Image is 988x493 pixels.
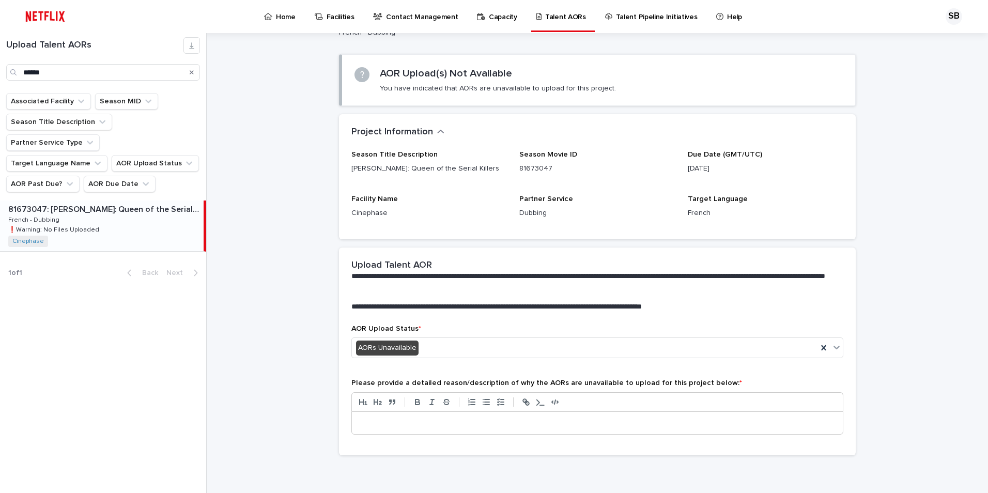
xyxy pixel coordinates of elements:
[380,67,512,80] h2: AOR Upload(s) Not Available
[6,134,100,151] button: Partner Service Type
[6,64,200,81] input: Search
[688,151,762,158] span: Due Date (GMT/UTC)
[8,203,202,214] p: 81673047: [PERSON_NAME]: Queen of the Serial Killers
[12,238,44,245] a: Cinephase
[351,195,398,203] span: Facility Name
[351,127,433,138] h2: Project Information
[8,214,61,224] p: French - Dubbing
[519,163,675,174] p: 81673047
[351,325,421,332] span: AOR Upload Status
[119,268,162,278] button: Back
[136,269,158,276] span: Back
[6,114,112,130] button: Season Title Description
[519,195,573,203] span: Partner Service
[351,379,742,387] span: Please provide a detailed reason/description of why the AORs are unavailable to upload for this p...
[351,163,507,174] p: [PERSON_NAME]: Queen of the Serial Killers
[351,127,444,138] button: Project Information
[6,155,107,172] button: Target Language Name
[166,269,189,276] span: Next
[519,151,577,158] span: Season Movie ID
[946,8,962,25] div: SB
[688,208,843,219] p: French
[519,208,675,219] p: Dubbing
[339,28,725,37] p: French - Dubbing
[8,224,101,234] p: ❗️Warning: No Files Uploaded
[6,40,183,51] h1: Upload Talent AORs
[351,208,507,219] p: Cinephase
[356,341,419,356] div: AORs Unavailable
[6,93,91,110] button: Associated Facility
[351,260,432,271] h2: Upload Talent AOR
[162,268,206,278] button: Next
[112,155,199,172] button: AOR Upload Status
[688,195,748,203] span: Target Language
[351,151,438,158] span: Season Title Description
[688,163,843,174] p: [DATE]
[84,176,156,192] button: AOR Due Date
[380,84,616,93] p: You have indicated that AORs are unavailable to upload for this project.
[6,176,80,192] button: AOR Past Due?
[95,93,158,110] button: Season MID
[21,6,70,27] img: ifQbXi3ZQGMSEF7WDB7W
